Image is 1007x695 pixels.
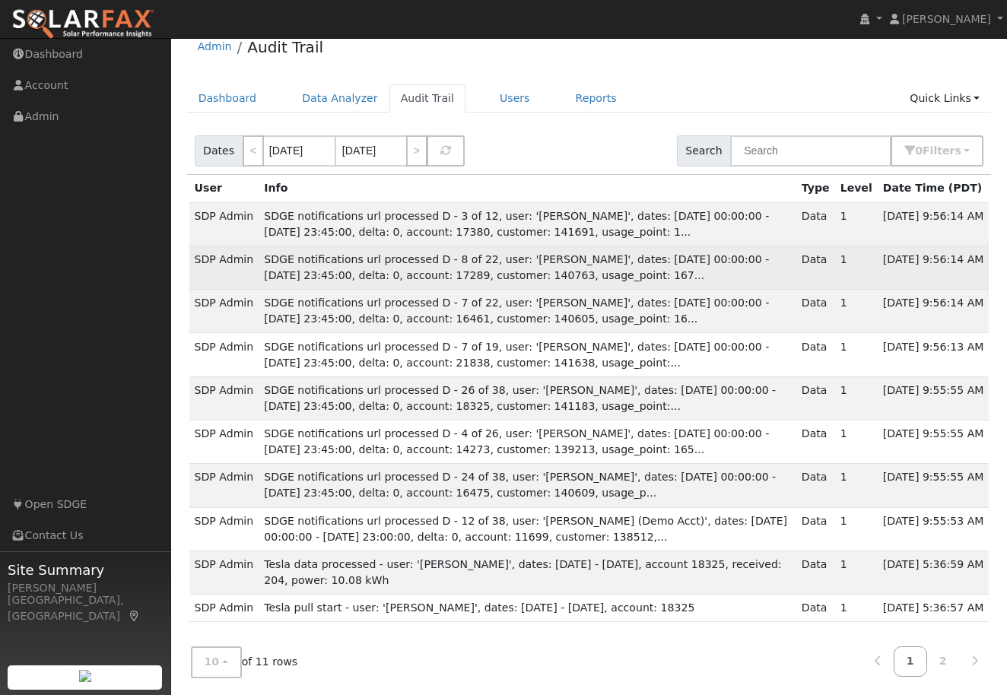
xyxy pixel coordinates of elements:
[8,592,163,624] div: [GEOGRAPHIC_DATA], [GEOGRAPHIC_DATA]
[187,84,268,113] a: Dashboard
[878,290,990,333] td: [DATE] 9:56:14 AM
[891,135,983,167] button: 0Filters
[796,551,835,594] td: Data
[191,646,298,678] div: of 11 rows
[8,560,163,580] span: Site Summary
[264,471,776,499] span: SDGE notifications url processed D - 24 of 38, user: '[PERSON_NAME]', dates: [DATE] 00:00:00 - [D...
[128,610,141,622] a: Map
[955,144,961,157] span: s
[835,246,878,289] td: 1
[198,40,232,52] a: Admin
[8,580,163,596] div: [PERSON_NAME]
[835,507,878,551] td: 1
[264,180,791,196] div: Info
[389,84,465,113] a: Audit Trail
[195,180,254,196] div: User
[406,135,427,167] a: >
[796,376,835,420] td: Data
[189,246,259,289] td: SDP Admin
[264,253,769,281] span: SDGE notifications url processed D - 8 of 22, user: '[PERSON_NAME]', dates: [DATE] 00:00:00 - [DA...
[796,246,835,289] td: Data
[264,297,769,325] span: SDGE notifications url processed D - 7 of 22, user: '[PERSON_NAME]', dates: [DATE] 00:00:00 - [DA...
[835,595,878,622] td: 1
[796,507,835,551] td: Data
[205,655,220,668] span: 10
[878,507,990,551] td: [DATE] 9:55:53 AM
[796,420,835,464] td: Data
[264,427,769,455] span: SDGE notifications url processed D - 4 of 26, user: '[PERSON_NAME]', dates: [DATE] 00:00:00 - [DA...
[564,84,628,113] a: Reports
[796,290,835,333] td: Data
[189,595,259,622] td: SDP Admin
[189,376,259,420] td: SDP Admin
[291,84,389,113] a: Data Analyzer
[247,38,323,56] a: Audit Trail
[189,333,259,376] td: SDP Admin
[189,202,259,246] td: SDP Admin
[189,420,259,464] td: SDP Admin
[264,384,776,412] span: SDGE notifications url processed D - 26 of 38, user: '[PERSON_NAME]', dates: [DATE] 00:00:00 - [D...
[488,84,542,113] a: Users
[79,670,91,682] img: retrieve
[878,246,990,289] td: [DATE] 9:56:14 AM
[796,333,835,376] td: Data
[835,333,878,376] td: 1
[11,8,154,40] img: SolarFax
[243,135,264,167] a: <
[189,464,259,507] td: SDP Admin
[796,464,835,507] td: Data
[840,180,872,196] div: Level
[264,601,694,614] span: Tesla pull start - user: '[PERSON_NAME]', dates: [DATE] - [DATE], account: 18325
[878,595,990,622] td: [DATE] 5:36:57 AM
[926,646,960,676] a: 2
[878,420,990,464] td: [DATE] 9:55:55 AM
[191,646,242,678] button: 10
[796,202,835,246] td: Data
[878,551,990,594] td: [DATE] 5:36:59 AM
[730,135,891,167] input: Search
[189,551,259,594] td: SDP Admin
[902,13,991,25] span: [PERSON_NAME]
[883,180,984,196] div: Date Time (PDT)
[923,144,961,157] span: Filter
[264,515,787,543] span: SDGE notifications url processed D - 12 of 38, user: '[PERSON_NAME] (Demo Acct)', dates: [DATE] 0...
[835,420,878,464] td: 1
[427,135,465,167] button: Refresh
[264,558,781,586] span: Tesla data processed - user: '[PERSON_NAME]', dates: [DATE] - [DATE], account 18325, received: 20...
[835,464,878,507] td: 1
[189,290,259,333] td: SDP Admin
[894,646,927,676] a: 1
[898,84,991,113] a: Quick Links
[195,135,243,167] span: Dates
[878,464,990,507] td: [DATE] 9:55:55 AM
[189,507,259,551] td: SDP Admin
[835,376,878,420] td: 1
[835,551,878,594] td: 1
[264,210,769,238] span: SDGE notifications url processed D - 3 of 12, user: '[PERSON_NAME]', dates: [DATE] 00:00:00 - [DA...
[802,180,830,196] div: Type
[677,135,731,167] span: Search
[835,202,878,246] td: 1
[796,595,835,622] td: Data
[835,290,878,333] td: 1
[878,333,990,376] td: [DATE] 9:56:13 AM
[878,376,990,420] td: [DATE] 9:55:55 AM
[878,202,990,246] td: [DATE] 9:56:14 AM
[264,341,769,369] span: SDGE notifications url processed D - 7 of 19, user: '[PERSON_NAME]', dates: [DATE] 00:00:00 - [DA...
